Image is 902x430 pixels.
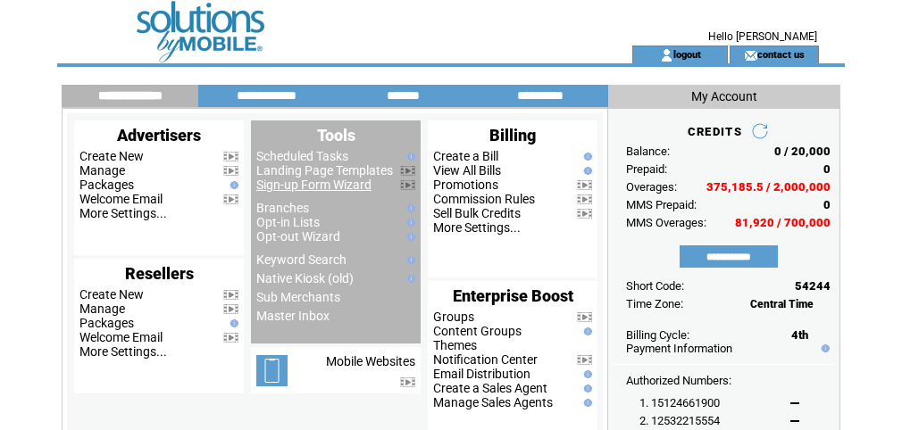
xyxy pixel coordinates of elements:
span: Billing [489,126,536,145]
a: Themes [433,338,477,352]
a: More Settings... [79,206,167,220]
span: CREDITS [688,125,742,138]
img: video.png [577,312,592,322]
img: help.gif [580,153,592,161]
a: Branches [256,201,309,215]
span: Billing Cycle: [626,328,689,342]
img: account_icon.gif [660,48,673,62]
img: help.gif [817,344,830,352]
a: Promotions [433,178,498,192]
img: help.gif [403,219,415,227]
a: Create New [79,149,144,163]
img: help.gif [580,385,592,393]
a: Commission Rules [433,192,535,206]
img: video.png [223,333,238,343]
img: video.png [577,355,592,365]
a: Packages [79,316,134,330]
span: My Account [691,89,757,103]
span: Tools [317,126,355,145]
a: Sell Bulk Credits [433,206,521,220]
span: MMS Prepaid: [626,198,697,211]
img: contact_us_icon.gif [744,48,757,62]
span: 375,185.5 / 2,000,000 [706,180,831,194]
a: Welcome Email [79,330,163,344]
a: Email Distribution [433,367,530,381]
a: Sign-up Form Wizard [256,178,372,192]
img: help.gif [226,319,238,327]
span: Hello [PERSON_NAME] [708,30,817,43]
img: help.gif [403,275,415,283]
img: video.png [223,304,238,314]
a: Keyword Search [256,252,347,267]
a: More Settings... [433,220,521,235]
span: Balance: [626,145,670,158]
a: Native Kiosk (old) [256,271,354,285]
a: View All Bills [433,163,501,178]
img: help.gif [580,399,592,407]
span: Advertisers [117,126,201,145]
span: 81,920 / 700,000 [735,216,831,229]
img: video.png [400,377,415,387]
img: help.gif [226,181,238,189]
span: Enterprise Boost [453,286,573,305]
img: help.gif [403,153,415,161]
span: 2. 12532215554 [639,414,720,427]
a: Manage [79,302,125,316]
a: Groups [433,310,474,324]
span: 0 [823,162,831,176]
span: Central Time [750,298,814,310]
span: Prepaid: [626,162,667,176]
a: logout [673,48,701,60]
img: video.png [577,180,592,190]
a: contact us [757,48,805,60]
img: help.gif [580,167,592,175]
a: Manage Sales Agents [433,395,553,409]
a: Create a Bill [433,149,498,163]
span: Short Code: [626,279,684,293]
span: Resellers [125,264,194,283]
a: More Settings... [79,344,167,359]
span: 54244 [795,279,831,293]
span: 0 / 20,000 [774,145,831,158]
img: help.gif [580,370,592,378]
span: 1. 15124661900 [639,396,720,409]
a: Opt-out Wizard [256,229,340,244]
a: Notification Center [433,352,538,367]
a: Opt-in Lists [256,215,320,229]
a: Manage [79,163,125,178]
img: video.png [223,290,238,300]
img: video.png [223,166,238,176]
span: 4th [791,328,808,342]
img: help.gif [580,327,592,335]
img: help.gif [403,256,415,264]
a: Packages [79,178,134,192]
a: Landing Page Templates [256,163,393,178]
a: Payment Information [626,342,732,355]
span: MMS Overages: [626,216,706,229]
img: video.png [223,152,238,161]
span: Authorized Numbers: [626,374,731,387]
img: help.gif [403,233,415,241]
a: Create a Sales Agent [433,381,547,395]
a: Scheduled Tasks [256,149,348,163]
a: Content Groups [433,324,522,338]
span: Overages: [626,180,677,194]
span: 0 [823,198,831,211]
img: video.png [400,166,415,176]
img: help.gif [403,204,415,212]
span: Time Zone: [626,297,683,310]
img: video.png [577,194,592,204]
a: Sub Merchants [256,290,340,304]
a: Master Inbox [256,309,330,323]
img: video.png [400,180,415,190]
a: Create New [79,287,144,302]
img: video.png [223,194,238,204]
a: Mobile Websites [326,354,415,368]
a: Welcome Email [79,192,163,206]
img: mobile-websites.png [256,355,288,386]
img: video.png [577,209,592,219]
